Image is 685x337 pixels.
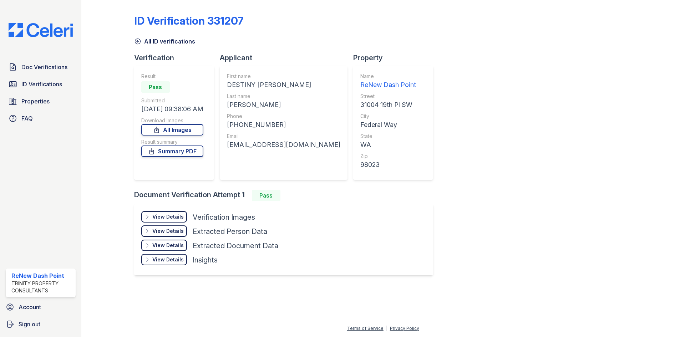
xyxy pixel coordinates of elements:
div: ReNew Dash Point [11,271,73,280]
div: Extracted Document Data [193,241,278,251]
div: State [360,133,416,140]
div: [DATE] 09:38:06 AM [141,104,203,114]
div: Insights [193,255,218,265]
div: Phone [227,113,340,120]
div: [PERSON_NAME] [227,100,340,110]
div: Document Verification Attempt 1 [134,190,439,201]
div: Property [353,53,439,63]
div: WA [360,140,416,150]
div: [EMAIL_ADDRESS][DOMAIN_NAME] [227,140,340,150]
a: Sign out [3,317,78,331]
div: Email [227,133,340,140]
a: Privacy Policy [390,326,419,331]
span: Properties [21,97,50,106]
div: View Details [152,213,184,220]
span: ID Verifications [21,80,62,88]
div: ReNew Dash Point [360,80,416,90]
div: ID Verification 331207 [134,14,244,27]
a: Properties [6,94,76,108]
div: | [386,326,387,331]
div: 31004 19th Pl SW [360,100,416,110]
div: Verification Images [193,212,255,222]
a: Terms of Service [347,326,384,331]
a: Account [3,300,78,314]
span: Account [19,303,41,311]
div: View Details [152,256,184,263]
div: Trinity Property Consultants [11,280,73,294]
div: Submitted [141,97,203,104]
span: FAQ [21,114,33,123]
span: Doc Verifications [21,63,67,71]
div: Result summary [141,138,203,145]
span: Sign out [19,320,40,328]
div: View Details [152,228,184,235]
div: Last name [227,93,340,100]
a: All ID verifications [134,37,195,46]
a: Name ReNew Dash Point [360,73,416,90]
div: View Details [152,242,184,249]
div: Pass [141,81,170,93]
a: Doc Verifications [6,60,76,74]
div: Name [360,73,416,80]
img: CE_Logo_Blue-a8612792a0a2168367f1c8372b55b34899dd931a85d93a1a3d3e32e68fde9ad4.png [3,23,78,37]
div: Applicant [220,53,353,63]
a: FAQ [6,111,76,126]
div: Download Images [141,117,203,124]
div: 98023 [360,160,416,170]
div: Zip [360,153,416,160]
a: ID Verifications [6,77,76,91]
div: DESTINY [PERSON_NAME] [227,80,340,90]
div: [PHONE_NUMBER] [227,120,340,130]
div: City [360,113,416,120]
div: Federal Way [360,120,416,130]
a: All Images [141,124,203,136]
div: First name [227,73,340,80]
div: Extracted Person Data [193,226,267,236]
div: Pass [252,190,280,201]
a: Summary PDF [141,145,203,157]
div: Verification [134,53,220,63]
div: Result [141,73,203,80]
div: Street [360,93,416,100]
